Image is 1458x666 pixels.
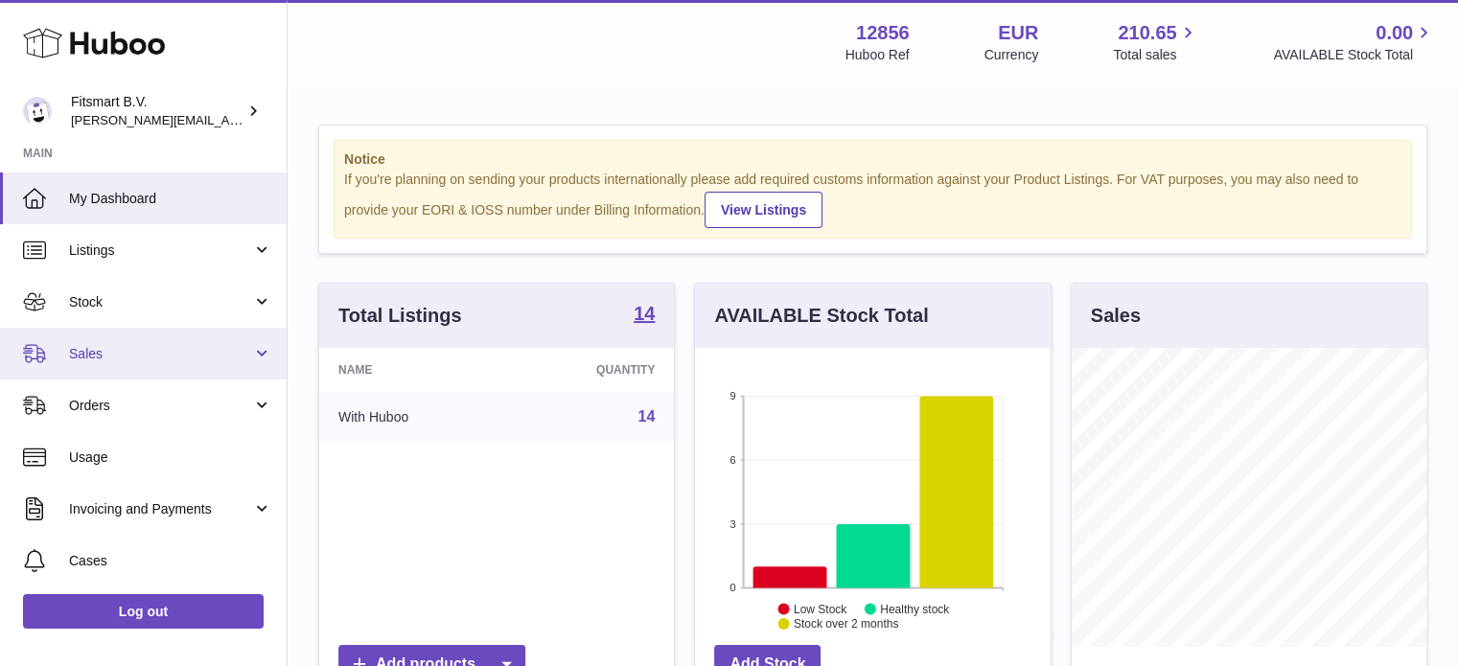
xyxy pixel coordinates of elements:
[984,46,1039,64] div: Currency
[23,594,264,629] a: Log out
[69,500,252,518] span: Invoicing and Payments
[1113,46,1198,64] span: Total sales
[344,171,1401,228] div: If you're planning on sending your products internationally please add required customs informati...
[634,304,655,323] strong: 14
[319,392,506,442] td: With Huboo
[714,303,928,329] h3: AVAILABLE Stock Total
[730,517,736,529] text: 3
[730,582,736,593] text: 0
[69,397,252,415] span: Orders
[1113,20,1198,64] a: 210.65 Total sales
[69,241,252,260] span: Listings
[998,20,1038,46] strong: EUR
[1273,20,1435,64] a: 0.00 AVAILABLE Stock Total
[69,552,272,570] span: Cases
[730,390,736,402] text: 9
[344,150,1401,169] strong: Notice
[1118,20,1176,46] span: 210.65
[1376,20,1413,46] span: 0.00
[730,454,736,466] text: 6
[634,304,655,327] a: 14
[1273,46,1435,64] span: AVAILABLE Stock Total
[69,345,252,363] span: Sales
[794,602,847,615] text: Low Stock
[69,190,272,208] span: My Dashboard
[845,46,910,64] div: Huboo Ref
[506,348,674,392] th: Quantity
[71,112,384,127] span: [PERSON_NAME][EMAIL_ADDRESS][DOMAIN_NAME]
[880,602,950,615] text: Healthy stock
[794,617,898,631] text: Stock over 2 months
[705,192,822,228] a: View Listings
[638,408,656,425] a: 14
[23,97,52,126] img: jonathan@leaderoo.com
[856,20,910,46] strong: 12856
[1091,303,1141,329] h3: Sales
[338,303,462,329] h3: Total Listings
[319,348,506,392] th: Name
[71,93,243,129] div: Fitsmart B.V.
[69,293,252,311] span: Stock
[69,448,272,467] span: Usage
